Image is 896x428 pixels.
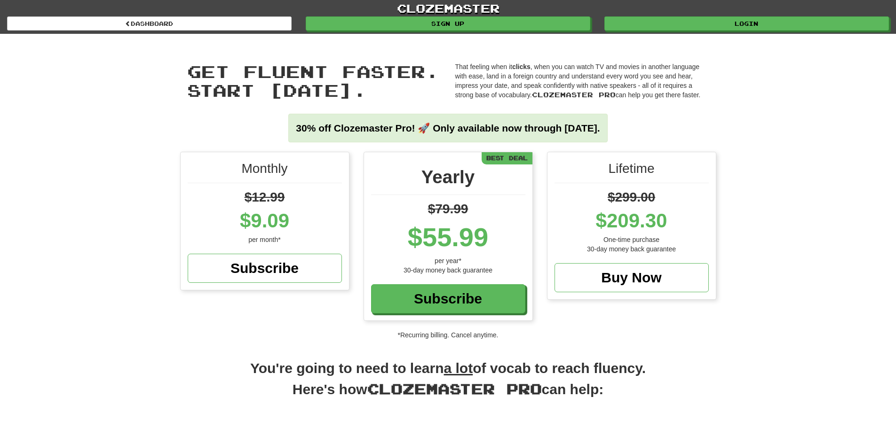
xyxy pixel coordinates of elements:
[555,207,709,235] div: $209.30
[188,235,342,244] div: per month*
[180,358,716,409] h2: You're going to need to learn of vocab to reach fluency. Here's how can help:
[555,263,709,292] a: Buy Now
[482,152,532,164] div: Best Deal
[188,159,342,183] div: Monthly
[555,159,709,183] div: Lifetime
[188,254,342,283] a: Subscribe
[187,61,439,100] span: Get fluent faster. Start [DATE].
[555,244,709,254] div: 30-day money back guarantee
[428,202,468,216] span: $79.99
[444,360,473,376] u: a lot
[371,265,525,275] div: 30-day money back guarantee
[455,62,709,100] p: That feeling when it , when you can watch TV and movies in another language with ease, land in a ...
[555,235,709,244] div: One-time purchase
[296,123,600,133] strong: 30% off Clozemaster Pro! 🚀 Only available now through [DATE].
[367,380,542,397] span: Clozemaster Pro
[608,190,655,204] span: $299.00
[371,256,525,265] div: per year*
[245,190,285,204] span: $12.99
[306,16,590,31] a: Sign up
[371,164,525,195] div: Yearly
[188,207,342,235] div: $9.09
[604,16,889,31] a: Login
[7,16,292,31] a: Dashboard
[371,218,525,256] div: $55.99
[512,63,531,70] strong: clicks
[371,284,525,313] a: Subscribe
[532,91,616,99] span: Clozemaster Pro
